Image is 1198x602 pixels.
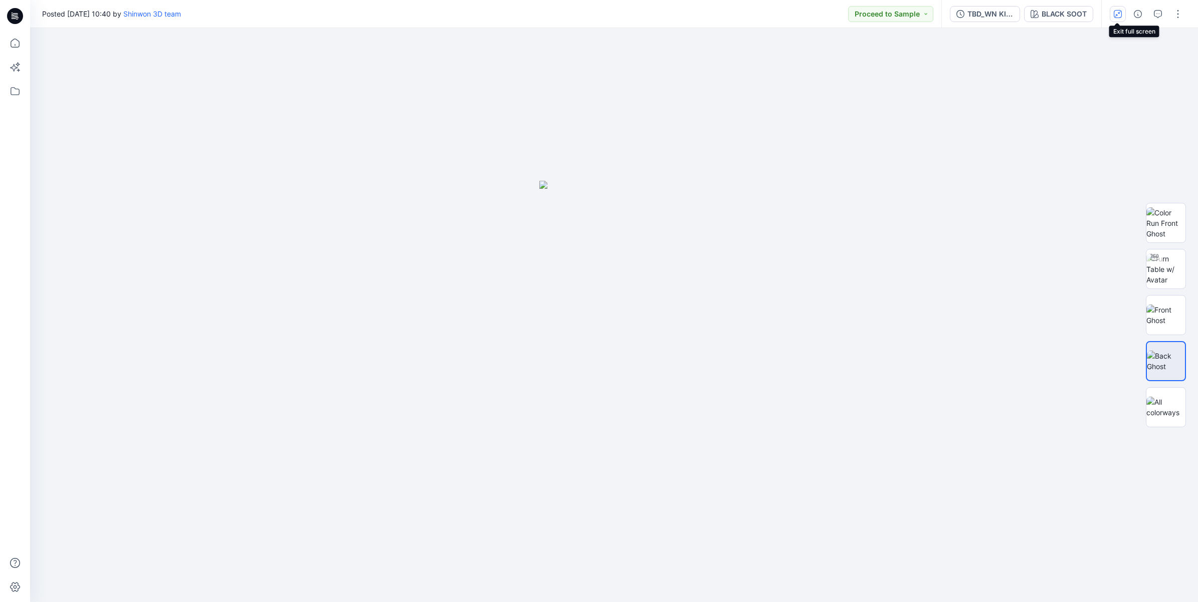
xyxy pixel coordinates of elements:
span: Posted [DATE] 10:40 by [42,9,181,19]
button: TBD_WN KID TOUGH TANK [950,6,1020,22]
div: BLACK SOOT [1042,9,1087,20]
img: Turn Table w/ Avatar [1146,253,1185,285]
button: Details [1130,6,1146,22]
img: Front Ghost [1146,305,1185,326]
div: TBD_WN KID TOUGH TANK [967,9,1014,20]
img: eyJhbGciOiJIUzI1NiIsImtpZCI6IjAiLCJzbHQiOiJzZXMiLCJ0eXAiOiJKV1QifQ.eyJkYXRhIjp7InR5cGUiOiJzdG9yYW... [539,181,689,602]
a: Shinwon 3D team [123,10,181,18]
img: All colorways [1146,397,1185,418]
img: Color Run Front Ghost [1146,207,1185,239]
button: BLACK SOOT [1024,6,1093,22]
img: Back Ghost [1147,351,1185,372]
